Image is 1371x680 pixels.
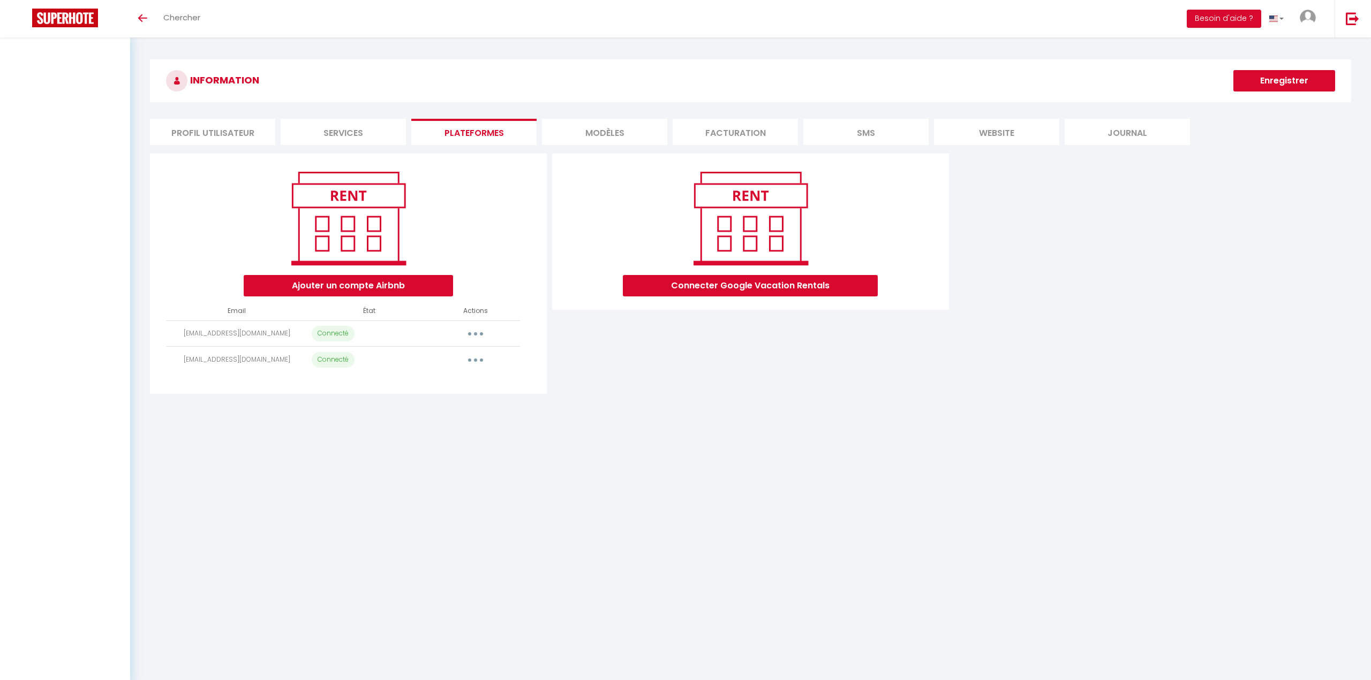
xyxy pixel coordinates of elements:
[32,9,98,27] img: Super Booking
[542,119,667,145] li: MODÈLES
[623,275,878,296] button: Connecter Google Vacation Rentals
[280,167,417,270] img: rent.png
[307,302,431,320] th: État
[166,320,307,347] td: [EMAIL_ADDRESS][DOMAIN_NAME]
[281,119,406,145] li: Services
[1300,10,1316,26] img: ...
[166,302,307,320] th: Email
[1233,70,1335,91] button: Enregistrer
[163,12,200,23] span: Chercher
[1346,12,1359,25] img: logout
[166,347,307,373] td: [EMAIL_ADDRESS][DOMAIN_NAME]
[682,167,819,270] img: rent.png
[1065,119,1190,145] li: Journal
[1187,10,1261,28] button: Besoin d'aide ?
[673,119,798,145] li: Facturation
[934,119,1059,145] li: website
[411,119,537,145] li: Plateformes
[803,119,929,145] li: SMS
[244,275,453,296] button: Ajouter un compte Airbnb
[431,302,519,320] th: Actions
[312,326,355,341] p: Connecté
[150,119,275,145] li: Profil Utilisateur
[150,59,1351,102] h3: INFORMATION
[312,352,355,368] p: Connecté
